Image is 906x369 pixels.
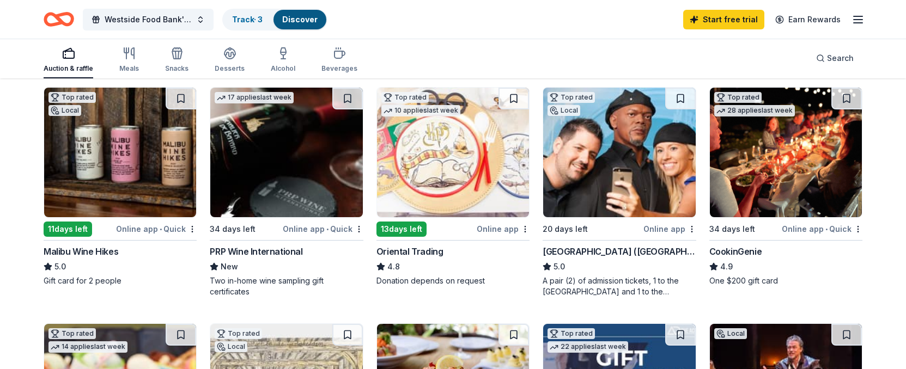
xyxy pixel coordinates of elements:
div: Top rated [548,328,595,339]
button: Auction & raffle [44,42,93,78]
div: 22 applies last week [548,341,628,353]
button: Desserts [215,42,245,78]
div: 11 days left [44,222,92,237]
div: Top rated [215,328,262,339]
button: Meals [119,42,139,78]
div: 34 days left [709,223,755,236]
a: Image for CookinGenieTop rated28 applieslast week34 days leftOnline app•QuickCookinGenie4.9One $2... [709,87,862,286]
button: Search [807,47,862,69]
div: Gift card for 2 people [44,275,197,286]
div: Top rated [714,92,762,103]
div: Alcohol [271,64,295,73]
a: Image for Hollywood Wax Museum (Hollywood)Top ratedLocal20 days leftOnline app[GEOGRAPHIC_DATA] (... [543,87,696,297]
span: Westside Food Bank's 35th Annual Hunger Walk [105,13,192,26]
div: Online app Quick [116,222,197,236]
img: Image for CookinGenie [710,88,862,217]
div: Online app Quick [782,222,862,236]
a: Discover [282,15,318,24]
div: Online app [477,222,530,236]
button: Track· 3Discover [222,9,327,30]
div: Donation depends on request [376,275,530,286]
button: Beverages [321,42,357,78]
a: Image for Oriental TradingTop rated10 applieslast week13days leftOnline appOriental Trading4.8Don... [376,87,530,286]
img: Image for Oriental Trading [377,88,529,217]
a: Image for Malibu Wine HikesTop ratedLocal11days leftOnline app•QuickMalibu Wine Hikes5.0Gift card... [44,87,197,286]
div: Local [548,105,580,116]
div: Auction & raffle [44,64,93,73]
img: Image for Malibu Wine Hikes [44,88,196,217]
div: Local [215,341,247,352]
div: Local [714,328,747,339]
div: Online app [643,222,696,236]
img: Image for Hollywood Wax Museum (Hollywood) [543,88,695,217]
span: 5.0 [54,260,66,273]
a: Earn Rewards [769,10,847,29]
button: Snacks [165,42,189,78]
button: Alcohol [271,42,295,78]
div: Snacks [165,64,189,73]
div: 28 applies last week [714,105,795,116]
a: Home [44,7,74,32]
button: Westside Food Bank's 35th Annual Hunger Walk [83,9,214,30]
span: 4.8 [387,260,400,273]
div: Meals [119,64,139,73]
div: One $200 gift card [709,275,862,286]
div: A pair (2) of admission tickets, 1 to the [GEOGRAPHIC_DATA] and 1 to the [GEOGRAPHIC_DATA] [543,275,696,297]
span: • [825,225,828,233]
div: [GEOGRAPHIC_DATA] ([GEOGRAPHIC_DATA]) [543,245,696,258]
div: Desserts [215,64,245,73]
a: Track· 3 [232,15,263,24]
div: 14 applies last week [48,341,127,353]
span: 4.9 [720,260,733,273]
span: • [326,225,329,233]
span: 5.0 [554,260,565,273]
span: New [221,260,238,273]
div: Top rated [548,92,595,103]
div: Online app Quick [283,222,363,236]
div: Local [48,105,81,116]
div: 13 days left [376,222,427,237]
a: Start free trial [683,10,764,29]
div: PRP Wine International [210,245,302,258]
div: 20 days left [543,223,588,236]
span: Search [827,52,854,65]
div: Two in-home wine sampling gift certificates [210,275,363,297]
div: Top rated [48,92,96,103]
div: Top rated [48,328,96,339]
span: • [160,225,162,233]
div: CookinGenie [709,245,762,258]
div: Beverages [321,64,357,73]
div: Oriental Trading [376,245,443,258]
div: Malibu Wine Hikes [44,245,118,258]
div: Top rated [381,92,429,103]
img: Image for PRP Wine International [210,88,362,217]
div: 34 days left [210,223,256,236]
a: Image for PRP Wine International17 applieslast week34 days leftOnline app•QuickPRP Wine Internati... [210,87,363,297]
div: 10 applies last week [381,105,460,116]
div: 17 applies last week [215,92,294,103]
